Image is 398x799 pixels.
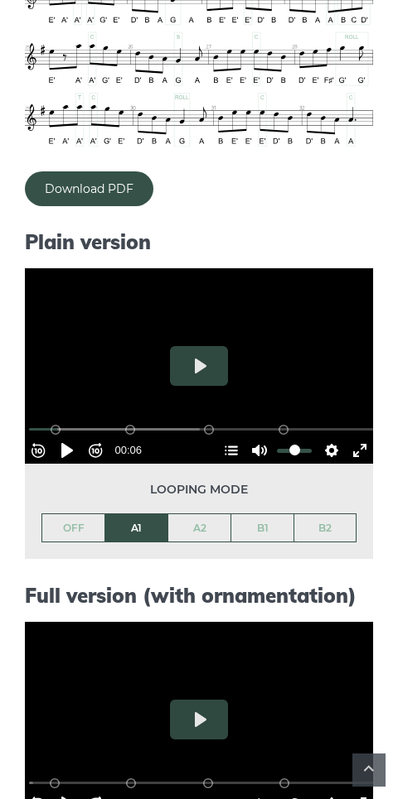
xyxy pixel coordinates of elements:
span: Looping mode [41,480,357,499]
h2: Plain version [25,230,373,254]
a: Download PDF [25,171,153,206]
a: B2 [294,514,356,542]
a: A2 [168,514,231,542]
a: B1 [231,514,294,542]
h2: Full version (with ornamentation) [25,584,373,608]
a: OFF [42,514,104,542]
